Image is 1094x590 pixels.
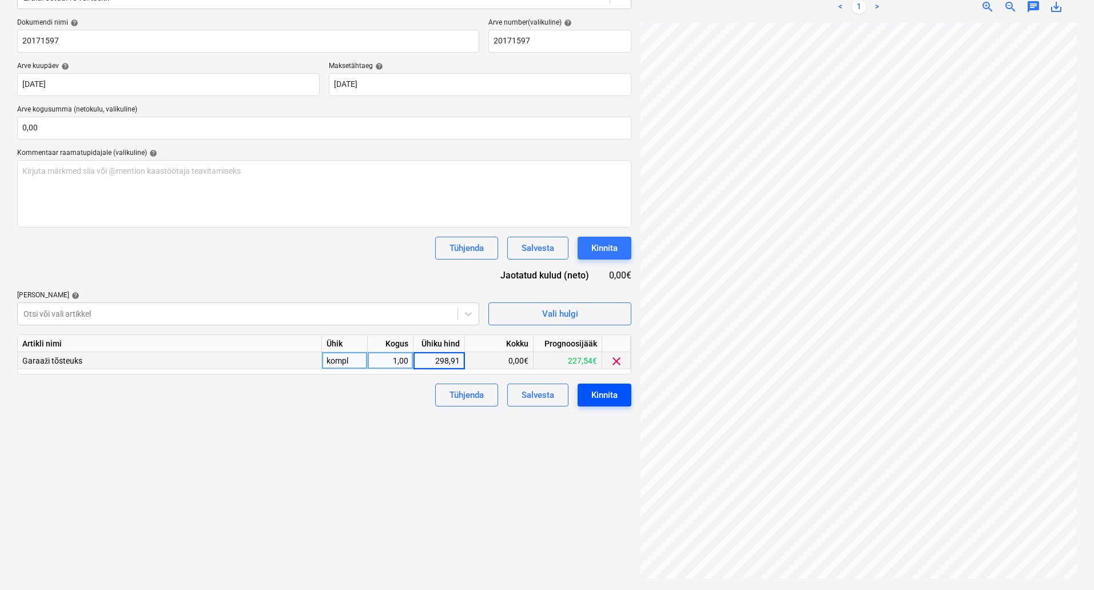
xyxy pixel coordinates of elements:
div: Jaotatud kulud (neto) [483,269,607,282]
div: Ühik [322,335,368,352]
div: Prognoosijääk [534,335,602,352]
input: Arve number [488,30,631,53]
span: help [68,19,78,27]
div: Arve number (valikuline) [488,18,631,27]
div: 0,00€ [465,352,534,369]
span: help [59,62,69,70]
div: Ühiku hind [413,335,465,352]
button: Salvesta [507,237,568,260]
div: 0,00€ [607,269,631,282]
input: Arve kogusumma (netokulu, valikuline) [17,117,631,139]
button: Kinnita [578,237,631,260]
div: Dokumendi nimi [17,18,479,27]
span: help [147,149,157,157]
span: help [69,292,79,300]
button: Kinnita [578,384,631,406]
div: Kinnita [591,388,618,402]
input: Tähtaega pole määratud [329,73,631,96]
span: help [562,19,572,27]
div: Salvesta [522,388,554,402]
button: Tühjenda [435,237,498,260]
div: Vestlusvidin [1037,535,1094,590]
input: Dokumendi nimi [17,30,479,53]
div: Kokku [465,335,534,352]
button: Salvesta [507,384,568,406]
div: Tühjenda [449,388,484,402]
div: Artikli nimi [18,335,322,352]
div: 1,00 [372,352,408,369]
div: Kogus [368,335,413,352]
div: Maksetähtaeg [329,62,631,71]
span: help [373,62,383,70]
div: Salvesta [522,241,554,256]
button: Tühjenda [435,384,498,406]
p: Arve kogusumma (netokulu, valikuline) [17,105,631,117]
div: Vali hulgi [542,306,578,321]
button: Vali hulgi [488,302,631,325]
span: clear [610,354,623,368]
iframe: Chat Widget [1037,535,1094,590]
div: Kinnita [591,241,618,256]
span: Garaaži tõsteuks [22,356,82,365]
div: Kommentaar raamatupidajale (valikuline) [17,149,631,158]
div: Tühjenda [449,241,484,256]
div: [PERSON_NAME] [17,291,479,300]
div: Arve kuupäev [17,62,320,71]
div: kompl [322,352,368,369]
input: Arve kuupäeva pole määratud. [17,73,320,96]
div: 227,54€ [534,352,602,369]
